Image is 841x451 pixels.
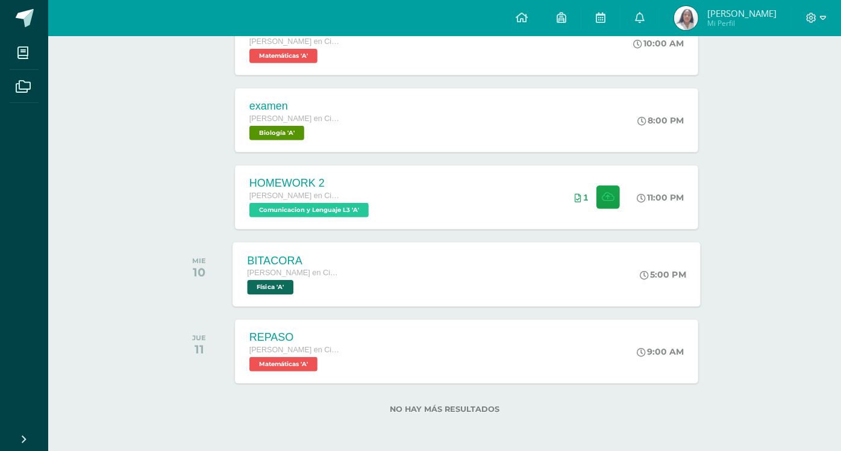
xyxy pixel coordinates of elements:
span: [PERSON_NAME] en Ciencias Biológicas [PERSON_NAME]. CCLL en Ciencias Biológicas [249,346,340,354]
div: BITACORA [247,254,339,267]
div: REPASO [249,331,340,344]
div: 11:00 PM [637,192,684,203]
div: JUE [192,334,206,342]
span: Matemáticas 'A' [249,357,317,372]
span: [PERSON_NAME] [707,7,777,19]
span: [PERSON_NAME] en Ciencias Biológicas [PERSON_NAME]. CCLL en Ciencias Biológicas [249,37,340,46]
div: examen [249,100,340,113]
div: HOMEWORK 2 [249,177,372,190]
span: [PERSON_NAME] en Ciencias Biológicas [PERSON_NAME]. CCLL en Ciencias Biológicas [249,114,340,123]
span: [PERSON_NAME] en Ciencias Biológicas [PERSON_NAME]. CCLL en Ciencias Biológicas [247,269,339,277]
span: 1 [584,193,589,202]
span: [PERSON_NAME] en Ciencias Biológicas [PERSON_NAME]. CCLL en Ciencias Biológicas [249,191,340,200]
div: 5:00 PM [640,269,686,280]
div: MIE [192,257,206,265]
div: 10:00 AM [633,38,684,49]
img: 89f365f7071fd9283033a8f4ef563dea.png [674,6,698,30]
div: 11 [192,342,206,356]
span: Matemáticas 'A' [249,49,317,63]
div: 10 [192,265,206,279]
span: Biología 'A' [249,126,304,140]
span: Comunicacion y Lenguaje L3 'A' [249,203,369,217]
div: 9:00 AM [637,346,684,357]
div: 8:00 PM [637,115,684,126]
span: Física 'A' [247,280,293,294]
span: Mi Perfil [707,18,777,28]
div: Archivos entregados [575,193,589,202]
label: No hay más resultados [172,405,718,414]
